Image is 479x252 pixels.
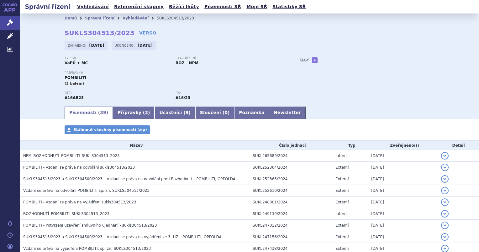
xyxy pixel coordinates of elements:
[123,16,149,20] a: Vyhledávání
[250,173,332,185] td: SUKL252365/2024
[186,110,189,115] span: 9
[224,110,228,115] span: 0
[65,61,88,65] strong: VaPÚ + MC
[441,233,449,241] button: detail
[89,43,104,48] strong: [DATE]
[65,56,169,60] p: Typ SŘ:
[250,231,332,243] td: SUKL247156/2024
[335,200,349,204] span: Externí
[250,150,332,162] td: SUKL265689/2024
[195,107,234,119] a: Sloučení (0)
[203,3,243,11] a: Písemnosti SŘ
[176,96,190,100] strong: skupina v zásadě terapeuticky zaměnitelných léčivých přípravků určených k enzymatické substituční...
[167,3,201,11] a: Běžící lhůty
[65,81,84,86] span: (3 balení)
[176,56,280,60] p: Stav řízení:
[312,57,318,63] a: +
[234,107,269,119] a: Poznámka
[75,3,111,11] a: Vyhledávání
[368,208,438,220] td: [DATE]
[368,231,438,243] td: [DATE]
[269,107,306,119] a: Newsletter
[250,208,332,220] td: SUKL249139/2024
[335,188,349,193] span: Externí
[335,235,349,239] span: Externí
[23,235,222,239] span: SUKLS304513/2023 a SUKLS304500/2023 – Vzdání se práva na vyjádření ke 3. HZ – POMBILITI, OPFOLDA
[368,162,438,173] td: [DATE]
[414,144,419,148] abbr: (?)
[438,141,479,150] th: Detail
[113,107,155,119] a: Přípravky (3)
[85,16,114,20] a: Správní řízení
[23,246,151,251] span: Vzdání se práva na vyjádření POMBILITI, sp. zn. SUKLS304513/2023
[157,13,202,23] li: SUKLS304513/2023
[23,200,136,204] span: POMBILITI - Vzdání se práva na vyjádření sukls304513/2023
[23,165,135,170] span: POMBILITI - Vzdání se práva na odvolání sukls304513/2023
[250,141,332,150] th: Číslo jednací
[441,152,449,160] button: detail
[100,110,106,115] span: 39
[23,212,109,216] span: ROZHODNUTÍ_POMBILITI_SUKLS304513_2023
[368,197,438,208] td: [DATE]
[332,141,368,150] th: Typ
[245,3,269,11] a: Moje SŘ
[250,185,332,197] td: SUKL252610/2024
[441,210,449,218] button: detail
[368,220,438,231] td: [DATE]
[335,212,348,216] span: Interní
[335,177,349,181] span: Externí
[335,223,349,228] span: Externí
[335,154,348,158] span: Interní
[271,3,308,11] a: Statistiky SŘ
[441,164,449,171] button: detail
[115,43,136,48] span: Ukončeno:
[68,43,87,48] span: Zahájeno:
[65,107,113,119] a: Písemnosti (39)
[441,222,449,229] button: detail
[23,223,157,228] span: POMBILITI - Potvrzení uzavření smluvního ujednání - sukls304513/2023
[20,141,250,150] th: Název
[368,150,438,162] td: [DATE]
[65,71,287,75] p: Přípravky:
[65,125,150,134] a: Stáhnout všechny písemnosti (zip)
[250,197,332,208] td: SUKL248801/2024
[176,91,280,95] p: RS:
[368,173,438,185] td: [DATE]
[65,29,134,37] strong: SUKLS304513/2023
[299,56,309,64] h3: Tagy
[23,177,235,181] span: SUKLS304513/2023 a SUKLS304500/2023 – Vzdání se práva na odvolání proti Rozhodnutí – POMBILITI, O...
[441,187,449,194] button: detail
[176,61,198,65] strong: ROZ – NPM
[73,128,147,132] span: Stáhnout všechny písemnosti (zip)
[155,107,195,119] a: Účastníci (9)
[368,185,438,197] td: [DATE]
[65,16,77,20] a: Domů
[441,175,449,183] button: detail
[65,91,169,95] p: ATC:
[250,220,332,231] td: SUKL247012/2024
[23,188,150,193] span: Vzdání se práva na odvolání POMBILITI, sp. zn. SUKLS304513/2023
[20,2,75,11] h2: Správní řízení
[145,110,148,115] span: 3
[65,76,86,80] span: POMBILITI
[112,3,166,11] a: Referenční skupiny
[65,96,84,100] strong: CIPAGLUKOSIDASA ALFA
[138,43,153,48] strong: [DATE]
[139,30,156,36] a: VERSO
[23,154,120,158] span: NPM_ROZHODNUTÍ_POMBILITI_SUKLS304513_2023
[335,165,349,170] span: Externí
[368,141,438,150] th: Zveřejněno
[335,246,349,251] span: Externí
[441,198,449,206] button: detail
[250,162,332,173] td: SUKL252364/2024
